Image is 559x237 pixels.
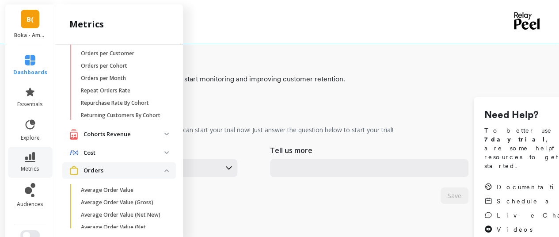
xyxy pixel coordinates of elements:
[81,99,149,107] p: Repurchase Rate By Cohort
[84,166,164,175] p: Orders
[84,149,164,157] p: Cost
[21,134,40,141] span: explore
[484,136,546,143] strong: 7 day trial
[69,129,78,140] img: navigation item icon
[164,151,169,154] img: down caret icon
[27,14,34,24] span: B(
[69,166,78,175] img: navigation item icon
[81,112,160,119] p: Returning Customers By Cohort
[84,130,164,139] p: Cohorts Revenue
[17,201,43,208] span: audiences
[164,133,169,135] img: down caret icon
[13,69,47,76] span: dashboards
[497,225,532,234] span: Videos
[81,87,130,94] p: Repeat Orders Rate
[81,199,153,206] p: Average Order Value (Gross)
[81,211,160,218] p: Average Order Value (Net New)
[164,169,169,172] img: down caret icon
[81,62,127,69] p: Orders per Cohort
[69,18,104,31] h2: metrics
[69,150,78,156] img: navigation item icon
[81,187,133,194] p: Average Order Value
[17,101,43,108] span: essentials
[81,50,134,57] p: Orders per Customer
[270,145,312,156] p: Tell us more
[61,126,393,134] p: Your data has finished computing and you can start your trial now! Just answer the question below...
[14,32,46,39] p: Boka - Amazon (Essor)
[81,75,126,82] p: Orders per Month
[21,165,39,172] span: metrics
